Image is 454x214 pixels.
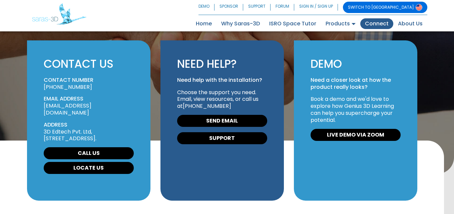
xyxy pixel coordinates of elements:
[44,57,134,71] h1: CONTACT US
[343,2,427,13] a: SWITCH TO [GEOGRAPHIC_DATA]
[177,89,267,110] p: Choose the support you need. Email, view resources, or call us at
[177,132,267,144] a: SUPPORT
[321,18,360,29] a: Products
[44,83,92,91] a: [PHONE_NUMBER]
[393,18,427,29] a: About Us
[311,96,401,124] p: Book a demo and we'd love to explore how Genius 3D Learning can help you supercharge your potential.
[44,122,134,129] p: ADDRESS
[44,147,134,159] a: CALL US
[177,115,267,127] a: SEND EMAIL
[294,2,338,13] a: SIGN IN / SIGN UP
[265,18,321,29] a: ISRO Space Tutor
[44,77,134,84] p: CONTACT NUMBER
[311,57,401,71] p: DEMO
[183,102,231,110] a: [PHONE_NUMBER]
[214,2,243,13] a: SPONSOR
[416,4,422,11] img: Switch to USA
[216,18,265,29] a: Why Saras-3D
[32,3,86,25] img: Saras 3D
[311,77,401,91] p: Need a closer look at how the product really looks?
[44,102,91,117] a: [EMAIL_ADDRESS][DOMAIN_NAME]
[271,2,294,13] a: FORUM
[177,57,267,71] p: NEED HELP?
[198,2,214,13] a: DEMO
[311,129,401,141] a: LIVE DEMO VIA ZOOM
[191,18,216,29] a: Home
[44,162,134,174] a: LOCATE US
[44,129,134,143] p: 3D Edtech Pvt. Ltd, [STREET_ADDRESS].
[360,18,393,29] a: Connect
[44,95,134,102] p: EMAIL ADDRESS
[243,2,271,13] a: SUPPORT
[177,77,267,84] p: Need help with the installation?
